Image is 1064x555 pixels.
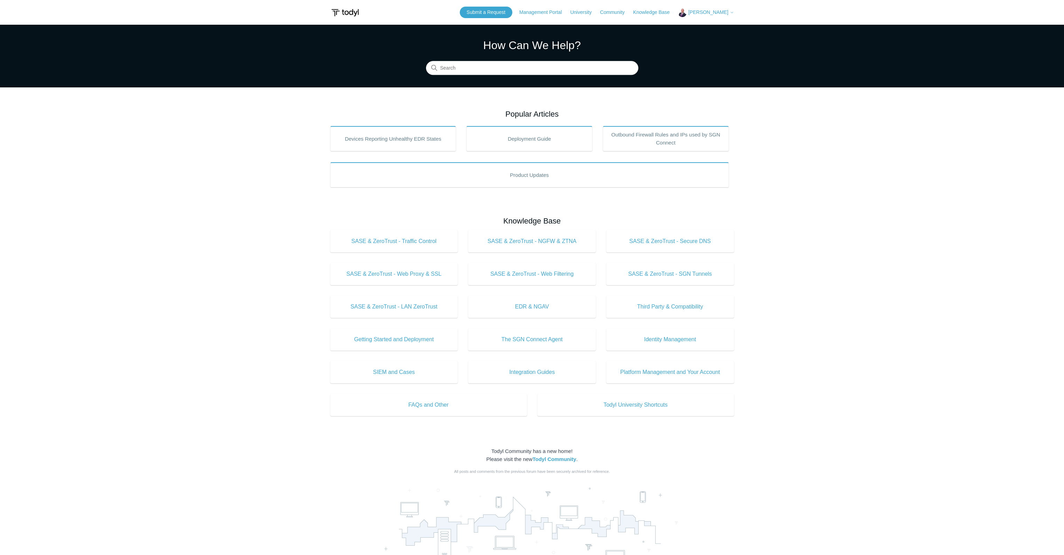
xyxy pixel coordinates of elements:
[426,37,638,54] h1: How Can We Help?
[533,456,576,462] a: Todyl Community
[341,335,448,344] span: Getting Started and Deployment
[537,394,734,416] a: Todyl University Shortcuts
[341,237,448,245] span: SASE & ZeroTrust - Traffic Control
[548,401,724,409] span: Todyl University Shortcuts
[617,270,724,278] span: SASE & ZeroTrust - SGN Tunnels
[606,296,734,318] a: Third Party & Compatibility
[617,368,724,376] span: Platform Management and Your Account
[330,108,734,120] h2: Popular Articles
[617,335,724,344] span: Identity Management
[460,7,512,18] a: Submit a Request
[468,230,596,252] a: SASE & ZeroTrust - NGFW & ZTNA
[479,237,585,245] span: SASE & ZeroTrust - NGFW & ZTNA
[606,328,734,351] a: Identity Management
[479,335,585,344] span: The SGN Connect Agent
[426,61,638,75] input: Search
[603,126,729,151] a: Outbound Firewall Rules and IPs used by SGN Connect
[466,126,592,151] a: Deployment Guide
[330,361,458,383] a: SIEM and Cases
[341,401,517,409] span: FAQs and Other
[330,263,458,285] a: SASE & ZeroTrust - Web Proxy & SSL
[678,8,734,17] button: [PERSON_NAME]
[330,469,734,475] div: All posts and comments from the previous forum have been securely archived for reference.
[479,303,585,311] span: EDR & NGAV
[479,368,585,376] span: Integration Guides
[600,9,632,16] a: Community
[468,361,596,383] a: Integration Guides
[479,270,585,278] span: SASE & ZeroTrust - Web Filtering
[330,162,729,187] a: Product Updates
[330,447,734,463] div: Todyl Community has a new home! Please visit the new .
[330,215,734,227] h2: Knowledge Base
[606,361,734,383] a: Platform Management and Your Account
[468,263,596,285] a: SASE & ZeroTrust - Web Filtering
[688,9,728,15] span: [PERSON_NAME]
[570,9,598,16] a: University
[330,6,360,19] img: Todyl Support Center Help Center home page
[330,296,458,318] a: SASE & ZeroTrust - LAN ZeroTrust
[617,237,724,245] span: SASE & ZeroTrust - Secure DNS
[468,296,596,318] a: EDR & NGAV
[519,9,569,16] a: Management Portal
[617,303,724,311] span: Third Party & Compatibility
[468,328,596,351] a: The SGN Connect Agent
[341,368,448,376] span: SIEM and Cases
[330,328,458,351] a: Getting Started and Deployment
[330,126,456,151] a: Devices Reporting Unhealthy EDR States
[633,9,677,16] a: Knowledge Base
[341,303,448,311] span: SASE & ZeroTrust - LAN ZeroTrust
[330,230,458,252] a: SASE & ZeroTrust - Traffic Control
[330,394,527,416] a: FAQs and Other
[341,270,448,278] span: SASE & ZeroTrust - Web Proxy & SSL
[606,230,734,252] a: SASE & ZeroTrust - Secure DNS
[606,263,734,285] a: SASE & ZeroTrust - SGN Tunnels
